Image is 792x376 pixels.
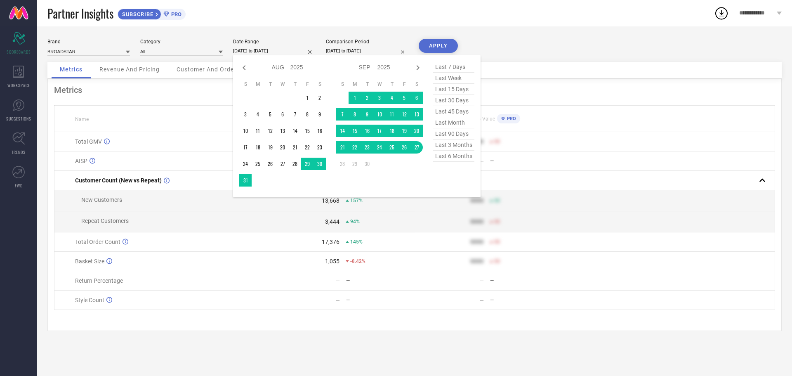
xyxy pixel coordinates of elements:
td: Sat Aug 30 2025 [313,158,326,170]
div: 9999 [470,197,483,204]
div: Metrics [54,85,775,95]
span: last 7 days [433,61,474,73]
td: Sat Sep 06 2025 [410,92,423,104]
div: Comparison Period [326,39,408,45]
input: Select comparison period [326,47,408,55]
td: Wed Aug 13 2025 [276,125,289,137]
span: SUBSCRIBE [118,11,156,17]
td: Sun Aug 03 2025 [239,108,252,121]
span: -8.42% [350,258,365,264]
td: Fri Sep 26 2025 [398,141,410,154]
td: Wed Sep 03 2025 [373,92,386,104]
td: Mon Aug 18 2025 [252,141,264,154]
span: WORKSPACE [7,82,30,88]
div: Brand [47,39,130,45]
td: Tue Aug 19 2025 [264,141,276,154]
td: Thu Sep 25 2025 [386,141,398,154]
a: SUBSCRIBEPRO [118,7,186,20]
span: Return Percentage [75,277,123,284]
td: Wed Aug 27 2025 [276,158,289,170]
td: Mon Aug 04 2025 [252,108,264,121]
div: — [479,297,484,303]
span: Basket Size [75,258,104,265]
span: 50 [494,219,500,225]
span: Total GMV [75,138,102,145]
span: 50 [494,139,500,144]
span: 50 [494,198,500,203]
td: Tue Sep 02 2025 [361,92,373,104]
td: Tue Sep 16 2025 [361,125,373,137]
td: Sun Sep 21 2025 [336,141,349,154]
span: last 45 days [433,106,474,117]
td: Thu Sep 11 2025 [386,108,398,121]
th: Thursday [386,81,398,87]
td: Wed Sep 24 2025 [373,141,386,154]
td: Sun Aug 17 2025 [239,141,252,154]
td: Fri Aug 08 2025 [301,108,313,121]
span: Partner Insights [47,5,113,22]
div: — [346,297,414,303]
div: 13,668 [322,197,339,204]
td: Thu Aug 21 2025 [289,141,301,154]
td: Sat Aug 02 2025 [313,92,326,104]
td: Sat Aug 16 2025 [313,125,326,137]
span: 50 [494,239,500,245]
span: Style Count [75,297,104,303]
div: 9999 [470,218,483,225]
td: Fri Aug 22 2025 [301,141,313,154]
span: Name [75,116,89,122]
div: Open download list [714,6,729,21]
th: Friday [398,81,410,87]
th: Sunday [336,81,349,87]
td: Sat Sep 13 2025 [410,108,423,121]
td: Sat Aug 09 2025 [313,108,326,121]
span: SUGGESTIONS [6,116,31,122]
span: 94% [350,219,360,225]
th: Saturday [313,81,326,87]
td: Tue Sep 30 2025 [361,158,373,170]
td: Thu Aug 07 2025 [289,108,301,121]
td: Fri Aug 15 2025 [301,125,313,137]
span: Customer And Orders [177,66,240,73]
td: Tue Aug 26 2025 [264,158,276,170]
th: Wednesday [373,81,386,87]
span: Repeat Customers [81,218,129,224]
div: 9999 [470,258,483,265]
td: Thu Sep 04 2025 [386,92,398,104]
td: Fri Aug 01 2025 [301,92,313,104]
td: Mon Sep 29 2025 [349,158,361,170]
th: Tuesday [264,81,276,87]
td: Fri Aug 29 2025 [301,158,313,170]
td: Tue Sep 09 2025 [361,108,373,121]
th: Friday [301,81,313,87]
td: Thu Aug 28 2025 [289,158,301,170]
span: last week [433,73,474,84]
td: Sun Aug 24 2025 [239,158,252,170]
div: — [490,158,558,164]
th: Wednesday [276,81,289,87]
span: last 15 days [433,84,474,95]
td: Sun Sep 07 2025 [336,108,349,121]
th: Tuesday [361,81,373,87]
td: Sun Aug 10 2025 [239,125,252,137]
div: 3,444 [325,218,339,225]
th: Thursday [289,81,301,87]
td: Tue Sep 23 2025 [361,141,373,154]
td: Fri Sep 12 2025 [398,108,410,121]
span: AISP [75,158,87,164]
td: Mon Aug 25 2025 [252,158,264,170]
td: Fri Sep 05 2025 [398,92,410,104]
span: PRO [505,116,516,121]
span: PRO [169,11,181,17]
td: Thu Aug 14 2025 [289,125,301,137]
td: Wed Aug 20 2025 [276,141,289,154]
div: — [346,278,414,284]
div: Previous month [239,63,249,73]
td: Fri Sep 19 2025 [398,125,410,137]
td: Thu Sep 18 2025 [386,125,398,137]
div: Next month [413,63,423,73]
button: APPLY [419,39,458,53]
td: Sun Sep 14 2025 [336,125,349,137]
td: Mon Sep 15 2025 [349,125,361,137]
th: Monday [349,81,361,87]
